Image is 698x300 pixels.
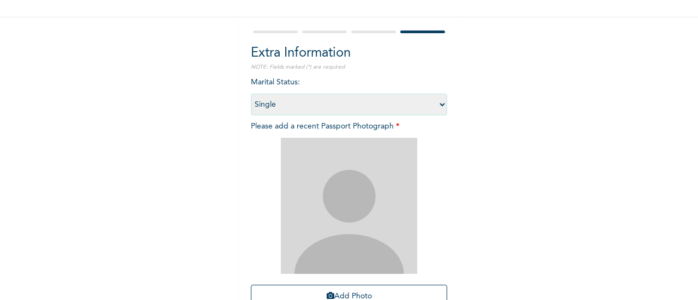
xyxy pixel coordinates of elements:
[251,63,447,71] p: NOTE: Fields marked (*) are required
[251,44,447,63] h2: Extra Information
[251,78,447,108] span: Marital Status :
[281,138,417,274] img: Crop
